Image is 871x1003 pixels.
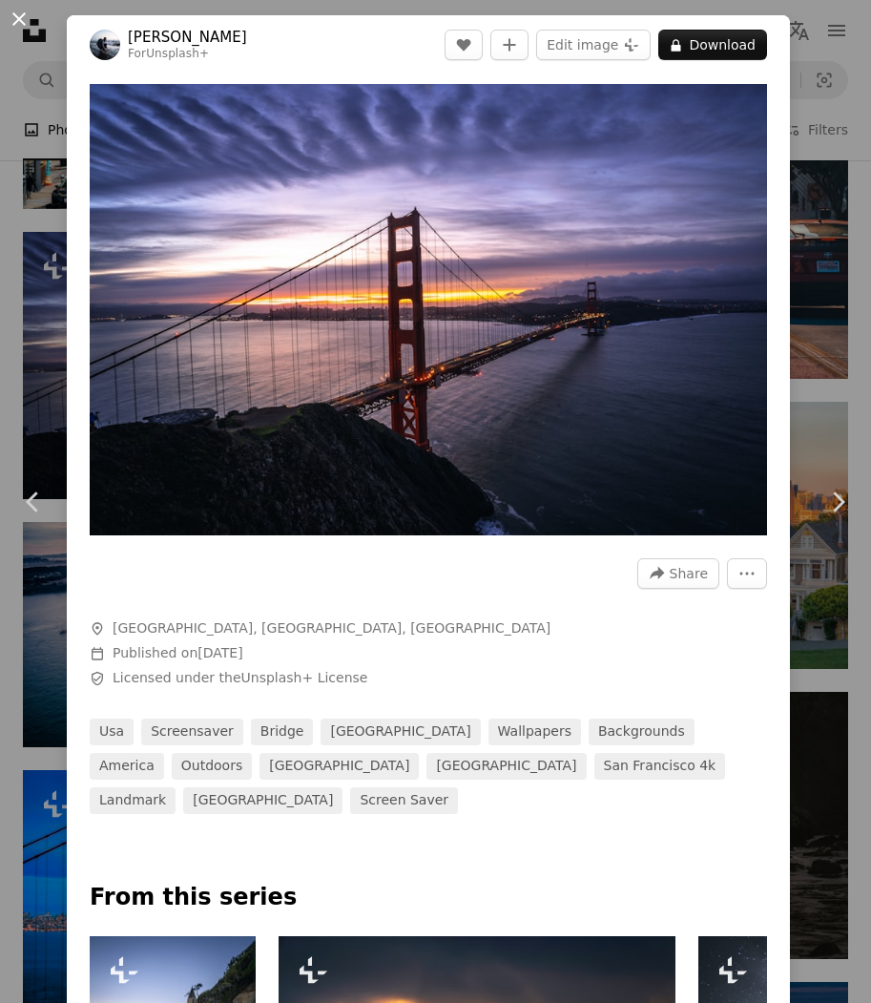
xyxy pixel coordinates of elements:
img: Go to Casey Horner's profile [90,30,120,60]
button: Share this image [637,558,719,589]
a: landmark [90,787,176,814]
a: [GEOGRAPHIC_DATA] [183,787,342,814]
span: [GEOGRAPHIC_DATA], [GEOGRAPHIC_DATA], [GEOGRAPHIC_DATA] [113,619,550,638]
a: Next [804,410,871,594]
button: Add to Collection [490,30,529,60]
button: Download [658,30,767,60]
a: [PERSON_NAME] [128,28,247,47]
a: screen saver [350,787,458,814]
a: [GEOGRAPHIC_DATA] [321,719,480,745]
a: outdoors [172,753,252,780]
a: america [90,753,164,780]
a: bridge [251,719,314,745]
a: san francisco 4k [594,753,726,780]
div: For [128,47,247,62]
a: Unsplash+ License [241,670,368,685]
button: Like [445,30,483,60]
button: Edit image [536,30,651,60]
button: More Actions [727,558,767,589]
span: Licensed under the [113,669,367,688]
a: Unsplash+ [146,47,209,60]
time: February 9, 2023 at 11:54:16 AM GMT+2 [197,645,242,660]
a: wallpapers [488,719,581,745]
img: a view of the golden gate bridge at sunset [90,84,767,535]
a: backgrounds [589,719,695,745]
a: [GEOGRAPHIC_DATA] [426,753,586,780]
p: From this series [90,883,767,913]
span: Published on [113,645,243,660]
a: [GEOGRAPHIC_DATA] [259,753,419,780]
span: Share [670,559,708,588]
a: usa [90,719,134,745]
button: Zoom in on this image [90,84,767,535]
a: screensaver [141,719,243,745]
